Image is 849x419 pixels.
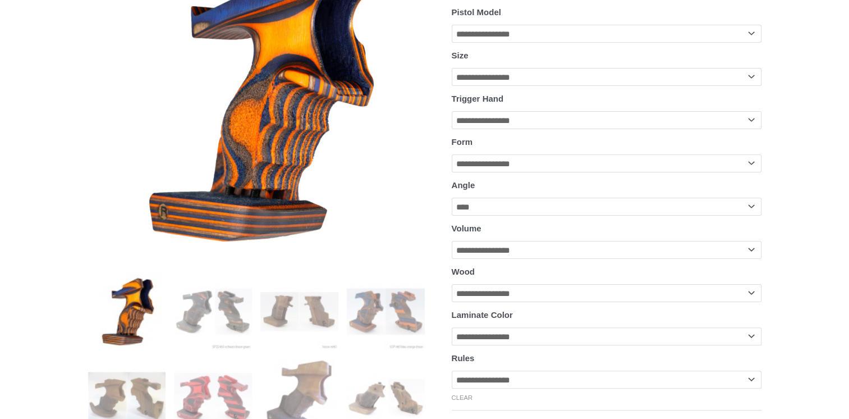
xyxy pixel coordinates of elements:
label: Angle [452,180,475,190]
a: Clear options [452,394,473,401]
label: Volume [452,224,481,233]
label: Trigger Hand [452,94,504,103]
label: Form [452,137,473,147]
label: Wood [452,267,475,276]
label: Rules [452,353,475,363]
img: Rink Grip for Sport Pistol - Image 2 [174,272,252,350]
label: Pistol Model [452,7,501,17]
img: Rink Grip for Sport Pistol - Image 3 [260,272,338,350]
img: Rink Grip for Sport Pistol [88,272,166,350]
label: Laminate Color [452,310,513,320]
img: Rink Grip for Sport Pistol - Image 4 [347,272,425,350]
label: Size [452,51,469,60]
